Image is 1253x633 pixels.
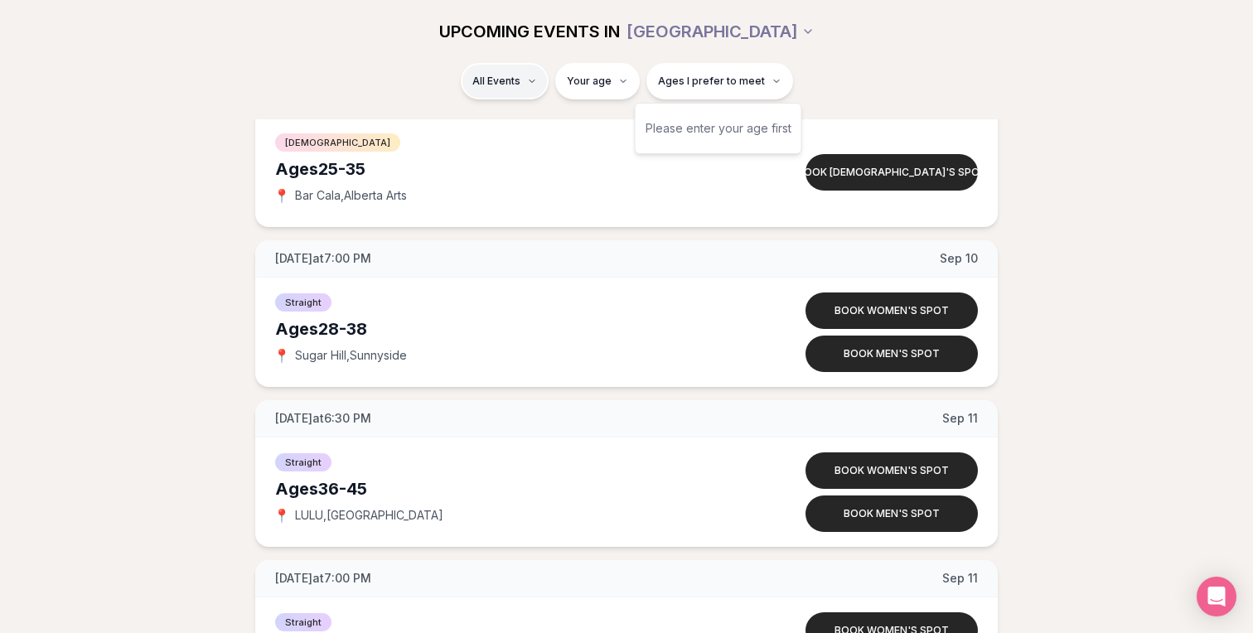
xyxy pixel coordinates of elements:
[275,133,400,152] span: [DEMOGRAPHIC_DATA]
[275,250,371,267] span: [DATE] at 7:00 PM
[461,63,549,99] button: All Events
[940,250,978,267] span: Sep 10
[275,509,288,522] span: 📍
[275,189,288,202] span: 📍
[1197,577,1236,616] div: Open Intercom Messenger
[275,453,331,471] span: Straight
[275,349,288,362] span: 📍
[646,114,791,143] div: Please enter your age first
[805,495,978,532] button: Book men's spot
[275,317,743,341] div: Ages 28-38
[626,13,815,50] button: [GEOGRAPHIC_DATA]
[805,154,978,191] button: Book [DEMOGRAPHIC_DATA]'s spot
[275,477,743,500] div: Ages 36-45
[439,20,620,43] span: UPCOMING EVENTS IN
[658,75,765,88] span: Ages I prefer to meet
[555,63,640,99] button: Your age
[275,157,743,181] div: Ages 25-35
[805,452,978,489] button: Book women's spot
[805,336,978,372] button: Book men's spot
[275,613,331,631] span: Straight
[295,187,407,204] span: Bar Cala , Alberta Arts
[567,75,612,88] span: Your age
[295,507,443,524] span: LULU , [GEOGRAPHIC_DATA]
[295,347,407,364] span: Sugar Hill , Sunnyside
[942,410,978,427] span: Sep 11
[805,292,978,329] button: Book women's spot
[472,75,520,88] span: All Events
[646,63,793,99] button: Ages I prefer to meet
[275,410,371,427] span: [DATE] at 6:30 PM
[942,570,978,587] span: Sep 11
[275,293,331,312] span: Straight
[275,570,371,587] span: [DATE] at 7:00 PM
